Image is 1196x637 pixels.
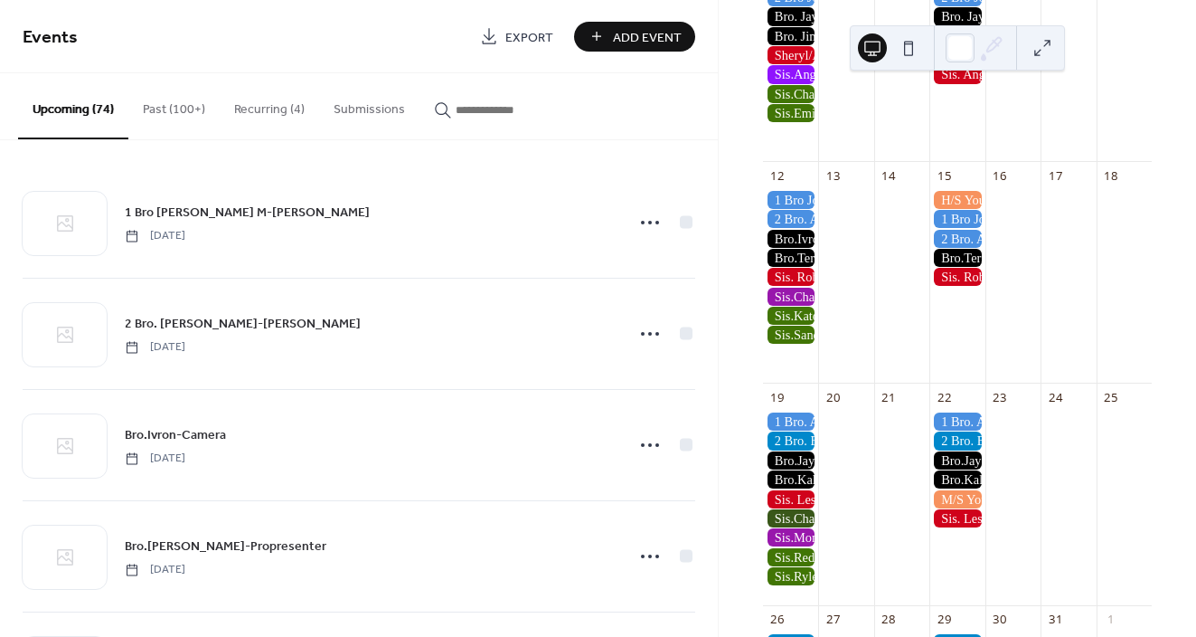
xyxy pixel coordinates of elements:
[125,228,185,244] span: [DATE]
[929,490,984,509] div: M/S Youth Bible Study - Sis Teresa
[319,73,419,138] button: Submissions
[769,389,786,405] div: 19
[763,85,818,103] div: Sis.Chandra- Nursery
[23,20,78,55] span: Events
[763,307,818,325] div: Sis.Katelyn- Nursery
[992,389,1008,405] div: 23
[929,432,984,450] div: 2 Bro. Brent-Usher
[936,612,952,628] div: 29
[769,167,786,184] div: 12
[929,452,984,470] div: Bro.Jay-Camera
[929,210,984,228] div: 1 Bro Jonathan M-Usher
[763,210,818,228] div: 2 Bro. Adam-Usher
[881,612,897,628] div: 28
[763,490,818,509] div: Sis. Leslie-Usherette
[929,249,984,267] div: Bro.Terry-Propresenter
[763,249,818,267] div: Bro.Terry-Propresenter
[824,167,841,184] div: 13
[929,191,984,209] div: H/S Youth Bible Study - Bro. Jonathan Burr
[763,326,818,344] div: Sis.Sandra- Nursery
[824,612,841,628] div: 27
[125,204,370,223] span: 1 Bro [PERSON_NAME] M-[PERSON_NAME]
[125,536,326,556] a: Bro.[PERSON_NAME]-Propresenter
[466,22,567,52] a: Export
[574,22,695,52] button: Add Event
[763,230,818,248] div: Bro.Ivron-Camera
[505,28,553,47] span: Export
[763,46,818,64] div: Sheryl/Angie-Usherettes
[763,104,818,122] div: Sis.Emily- Nursery
[763,452,818,470] div: Bro.Jay-Camera
[1047,612,1063,628] div: 31
[763,27,818,45] div: Bro. Jimmy-Propresenter
[125,537,326,556] span: Bro.[PERSON_NAME]-Propresenter
[613,28,682,47] span: Add Event
[1047,389,1063,405] div: 24
[763,268,818,286] div: Sis. Robbin-Usherette
[763,191,818,209] div: 1 Bro Jonathan M-Usher
[128,73,220,138] button: Past (100+)
[1047,167,1063,184] div: 17
[881,389,897,405] div: 21
[125,202,370,223] a: 1 Bro [PERSON_NAME] M-[PERSON_NAME]
[125,562,185,578] span: [DATE]
[1103,167,1119,184] div: 18
[125,451,185,467] span: [DATE]
[763,528,818,547] div: Sis.Monique-Kid's Church
[929,268,984,286] div: Sis. Robbin-Usherette
[125,424,226,445] a: Bro.Ivron-Camera
[929,471,984,489] div: Bro.Kaleb-Propresenter
[763,413,818,431] div: 1 Bro. Adam-Usher
[936,167,952,184] div: 15
[929,230,984,248] div: 2 Bro. Adam-Usher
[763,65,818,83] div: Sis.Angela-Kid's Church
[992,167,1008,184] div: 16
[125,426,226,445] span: Bro.Ivron-Camera
[929,65,984,83] div: Sis. Angie-Usherette
[220,73,319,138] button: Recurring (4)
[936,389,952,405] div: 22
[763,548,818,566] div: Sis.Reda- Nursery
[992,612,1008,628] div: 30
[763,288,818,306] div: Sis.Chandra-Kid's Church
[125,339,185,356] span: [DATE]
[763,567,818,585] div: Sis.Rylee- Nursery
[929,413,984,431] div: 1 Bro. Adam-Usher
[1103,612,1119,628] div: 1
[881,167,897,184] div: 14
[929,509,984,528] div: Sis. Leslie-Usherette
[929,7,984,25] div: Bro. Jay-Camera
[125,315,361,334] span: 2 Bro. [PERSON_NAME]-[PERSON_NAME]
[824,389,841,405] div: 20
[125,313,361,334] a: 2 Bro. [PERSON_NAME]-[PERSON_NAME]
[763,471,818,489] div: Bro.Kaleb-Propresenter
[769,612,786,628] div: 26
[763,432,818,450] div: 2 Bro. Brent-Usher
[18,73,128,139] button: Upcoming (74)
[763,7,818,25] div: Bro. Jay-Camera
[763,509,818,528] div: Sis.Chandra- Nursery (During Worship)
[1103,389,1119,405] div: 25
